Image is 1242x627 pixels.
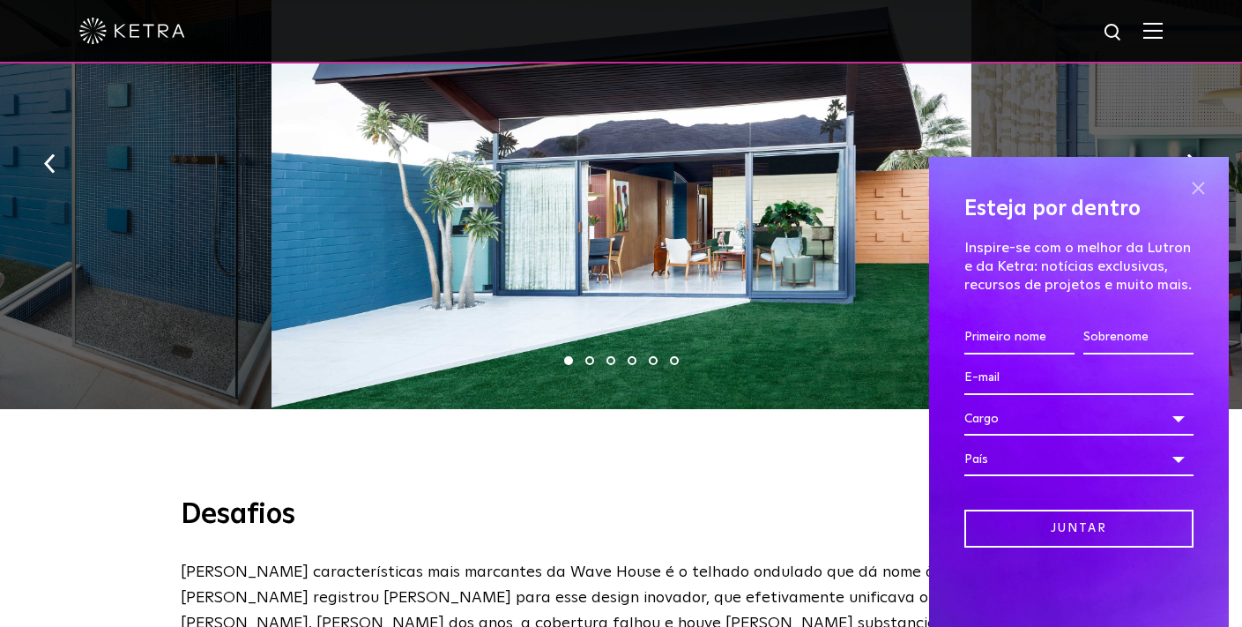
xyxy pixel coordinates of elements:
[1186,154,1198,174] img: arrow-right-black.svg
[964,198,1141,220] font: Esteja por dentro
[1103,22,1125,44] img: ícone de pesquisa
[964,413,999,425] font: Cargo
[964,510,1194,548] input: Juntar
[181,501,295,529] font: Desafios
[1083,321,1194,355] input: Sobrenome
[964,362,1194,395] input: E-mail
[44,154,56,174] img: arrow-left-black.svg
[79,18,185,44] img: ketra-logo-2019-branco
[964,453,988,466] font: País
[964,321,1075,355] input: Primeiro nome
[964,241,1192,292] font: Inspire-se com o melhor da Lutron e da Ketra: notícias exclusivas, recursos de projetos e muito m...
[1143,22,1163,39] img: Hamburger%20Nav.svg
